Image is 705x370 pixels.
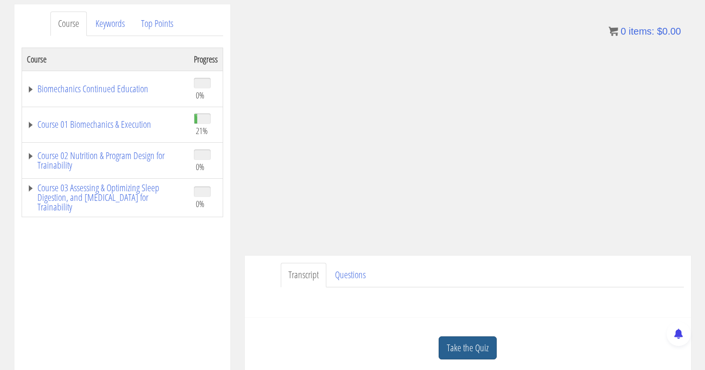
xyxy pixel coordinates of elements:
[189,48,223,71] th: Progress
[196,90,204,100] span: 0%
[281,263,326,287] a: Transcript
[609,26,681,37] a: 0 items: $0.00
[27,120,184,129] a: Course 01 Biomechanics & Execution
[50,12,87,36] a: Course
[657,26,681,37] bdi: 0.00
[27,183,184,212] a: Course 03 Assessing & Optimizing Sleep Digestion, and [MEDICAL_DATA] for Trainability
[439,336,497,360] a: Take the Quiz
[657,26,662,37] span: $
[88,12,132,36] a: Keywords
[27,84,184,94] a: Biomechanics Continued Education
[609,26,618,36] img: icon11.png
[196,198,204,209] span: 0%
[22,48,189,71] th: Course
[621,26,626,37] span: 0
[27,151,184,170] a: Course 02 Nutrition & Program Design for Trainability
[629,26,654,37] span: items:
[133,12,181,36] a: Top Points
[196,161,204,172] span: 0%
[196,125,208,136] span: 21%
[327,263,373,287] a: Questions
